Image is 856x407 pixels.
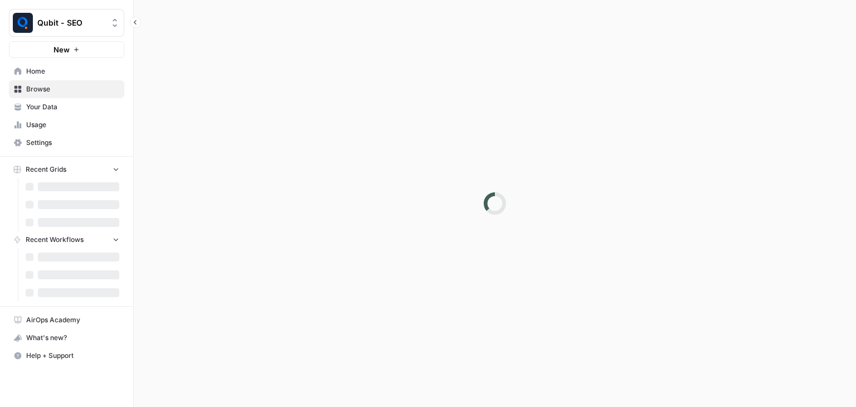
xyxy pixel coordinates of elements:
[9,116,124,134] a: Usage
[26,235,84,245] span: Recent Workflows
[9,311,124,329] a: AirOps Academy
[9,62,124,80] a: Home
[9,330,124,346] div: What's new?
[26,164,66,175] span: Recent Grids
[26,138,119,148] span: Settings
[26,102,119,112] span: Your Data
[26,120,119,130] span: Usage
[9,329,124,347] button: What's new?
[9,231,124,248] button: Recent Workflows
[26,351,119,361] span: Help + Support
[9,98,124,116] a: Your Data
[26,66,119,76] span: Home
[9,9,124,37] button: Workspace: Qubit - SEO
[9,134,124,152] a: Settings
[53,44,70,55] span: New
[9,161,124,178] button: Recent Grids
[9,80,124,98] a: Browse
[9,41,124,58] button: New
[37,17,105,28] span: Qubit - SEO
[26,315,119,325] span: AirOps Academy
[9,347,124,365] button: Help + Support
[13,13,33,33] img: Qubit - SEO Logo
[26,84,119,94] span: Browse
